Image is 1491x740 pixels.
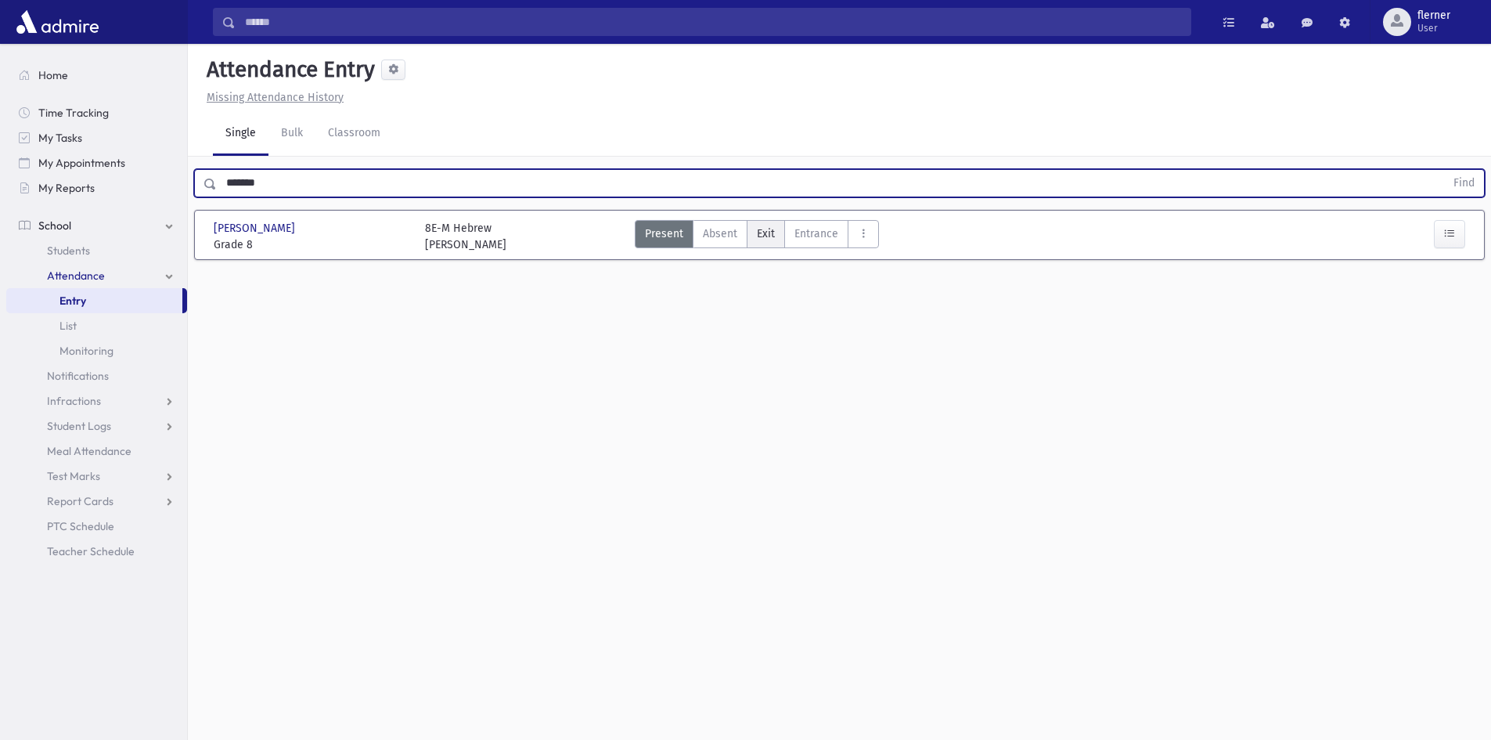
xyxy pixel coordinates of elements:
span: User [1417,22,1450,34]
a: Single [213,112,268,156]
span: Infractions [47,394,101,408]
span: PTC Schedule [47,519,114,533]
span: Notifications [47,369,109,383]
a: Teacher Schedule [6,539,187,564]
span: School [38,218,71,233]
a: Bulk [268,112,315,156]
a: Entry [6,288,182,313]
a: Attendance [6,263,187,288]
span: Test Marks [47,469,100,483]
a: My Appointments [6,150,187,175]
span: Exit [757,226,775,242]
span: Present [645,226,683,242]
a: List [6,313,187,338]
a: Test Marks [6,464,187,489]
u: Missing Attendance History [207,91,344,104]
span: My Tasks [38,131,82,145]
a: Time Tracking [6,100,187,125]
span: Students [47,244,90,258]
button: Find [1444,170,1484,197]
span: Entry [59,294,86,308]
div: AttTypes [635,220,879,253]
a: Infractions [6,388,187,413]
a: Meal Attendance [6,439,187,464]
a: Notifications [6,363,187,388]
span: Student Logs [47,419,111,433]
span: List [59,319,77,333]
span: Meal Attendance [47,444,131,458]
span: [PERSON_NAME] [214,220,298,236]
a: Students [6,238,187,263]
span: Home [38,68,68,82]
span: Monitoring [59,344,113,358]
a: Monitoring [6,338,187,363]
span: Grade 8 [214,236,409,253]
span: Absent [703,226,737,242]
a: Classroom [315,112,393,156]
span: Attendance [47,269,105,283]
a: Home [6,63,187,88]
a: PTC Schedule [6,514,187,539]
input: Search [236,8,1190,36]
a: Missing Attendance History [200,91,344,104]
a: Student Logs [6,413,187,439]
span: Entrance [794,226,838,242]
span: Teacher Schedule [47,544,135,558]
div: 8E-M Hebrew [PERSON_NAME] [425,220,506,253]
a: My Reports [6,175,187,200]
a: School [6,213,187,238]
img: AdmirePro [13,6,103,38]
span: My Reports [38,181,95,195]
a: My Tasks [6,125,187,150]
span: flerner [1417,9,1450,22]
a: Report Cards [6,489,187,514]
span: Time Tracking [38,106,109,120]
span: Report Cards [47,494,113,508]
h5: Attendance Entry [200,56,375,83]
span: My Appointments [38,156,125,170]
